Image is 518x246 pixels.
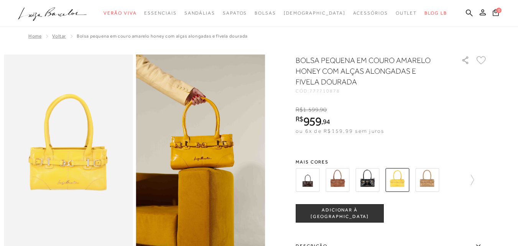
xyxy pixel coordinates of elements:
span: 959 [303,114,321,128]
span: BLOG LB [424,10,447,16]
a: noSubCategoriesText [144,6,176,20]
a: noSubCategoriesText [396,6,417,20]
span: Sapatos [223,10,247,16]
span: Acessórios [353,10,388,16]
a: noSubCategoriesText [104,6,136,20]
span: ADICIONAR À [GEOGRAPHIC_DATA] [296,207,383,220]
a: noSubCategoriesText [223,6,247,20]
span: Sandálias [184,10,215,16]
a: BLOG LB [424,6,447,20]
button: 0 [490,8,501,19]
img: BOLSA COM ALÇAS ALONGADAS E FERRAGEM DOURADA EM COURO CAFÉ PEQUENA [296,168,319,192]
i: R$ [296,106,303,113]
span: 777710878 [309,88,340,94]
img: BOLSA COM ALÇAS ALONGADAS E FERRAGEM DOURADA EM COURO CARAMELO PEQUENA [326,168,349,192]
button: ADICIONAR À [GEOGRAPHIC_DATA] [296,204,384,223]
i: , [321,118,330,125]
img: BOLSA COM ALÇAS ALONGADAS E FERRAGEM DOURADA EM COURO PRETO PEQUENA [355,168,379,192]
img: BOLSA PEQUENA EM COURO AMARELO HONEY COM ALÇAS ALONGADAS E FIVELA DOURADA [385,168,409,192]
span: ou 6x de R$159,99 sem juros [296,128,384,134]
div: CÓD: [296,89,449,93]
span: Mais cores [296,160,487,164]
a: noSubCategoriesText [184,6,215,20]
span: 1.599 [303,106,319,113]
span: 94 [323,117,330,125]
span: Bolsas [255,10,276,16]
img: BOLSA PEQUENA EM COURO BEGE ARGILA COM ALÇAS ALONGADAS E FIVELA DOURADA [415,168,439,192]
span: Essenciais [144,10,176,16]
span: 0 [496,8,502,13]
span: Verão Viva [104,10,136,16]
i: R$ [296,116,303,122]
span: [DEMOGRAPHIC_DATA] [284,10,345,16]
span: 90 [320,106,327,113]
a: Home [28,33,41,39]
a: noSubCategoriesText [353,6,388,20]
h1: BOLSA PEQUENA EM COURO AMARELO HONEY COM ALÇAS ALONGADAS E FIVELA DOURADA [296,55,439,87]
span: BOLSA PEQUENA EM COURO AMARELO HONEY COM ALÇAS ALONGADAS E FIVELA DOURADA [77,33,248,39]
i: , [319,106,327,113]
span: Outlet [396,10,417,16]
a: Voltar [52,33,66,39]
a: noSubCategoriesText [255,6,276,20]
a: noSubCategoriesText [284,6,345,20]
